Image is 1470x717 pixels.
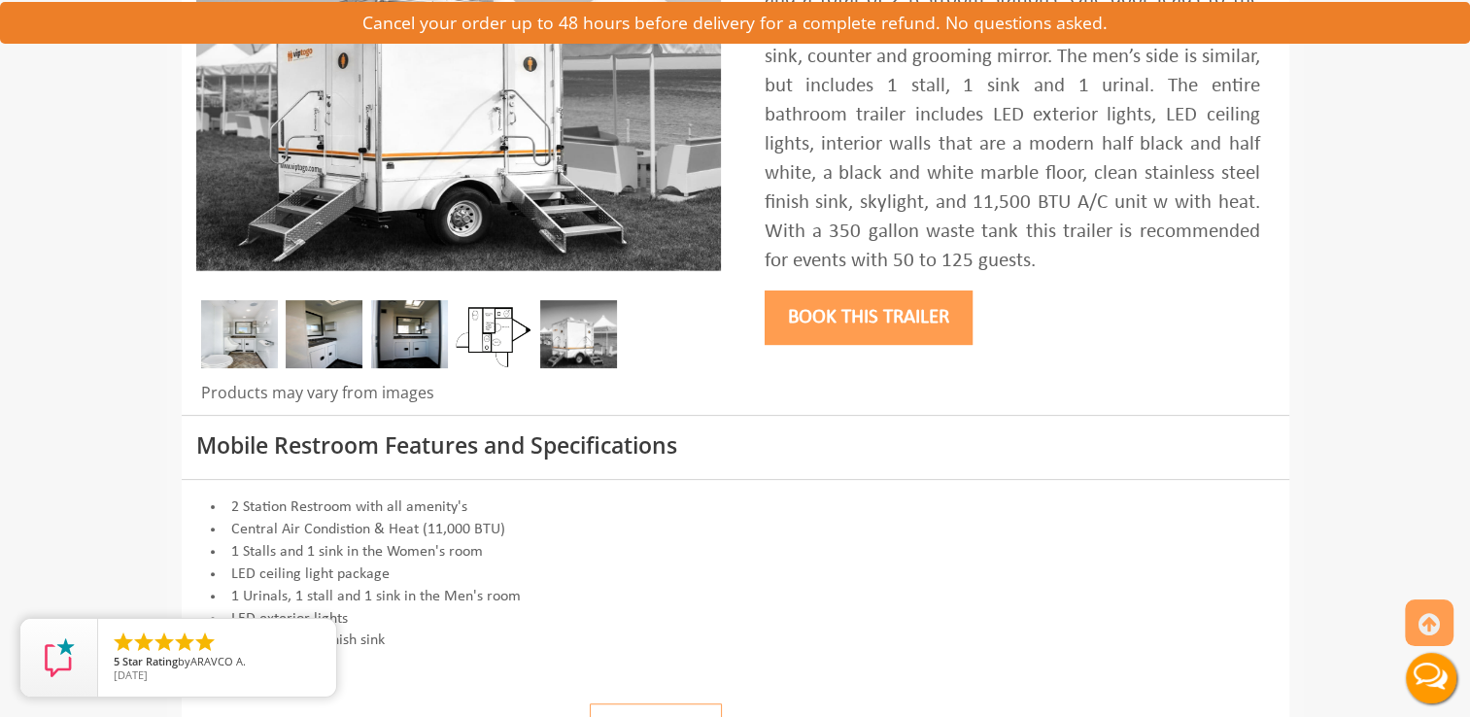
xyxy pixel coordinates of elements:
img: Review Rating [40,638,79,677]
span: ARAVCO A. [190,654,246,668]
img: DSC_0016_email [286,300,362,368]
li: Central Air Condistion & Heat (11,000 BTU) [196,519,1275,541]
li:  [112,631,135,654]
h3: Mobile Restroom Features and Specifications [196,433,1275,458]
button: Book this trailer [765,290,973,345]
span: by [114,656,321,669]
li: 1 Stalls and 1 sink in the Women's room [196,541,1275,563]
span: Star Rating [122,654,178,668]
li:  [153,631,176,654]
li:  [193,631,217,654]
li:  [132,631,155,654]
li:  [173,631,196,654]
li: Skylight [196,652,1275,674]
img: A mini restroom trailer with two separate stations and separate doors for males and females [540,300,617,368]
li: Stainless steel finish sink [196,630,1275,652]
span: 5 [114,654,120,668]
li: LED exterior lights [196,608,1275,631]
span: [DATE] [114,667,148,682]
img: Inside of complete restroom with a stall, a urinal, tissue holders, cabinets and mirror [201,300,278,368]
img: Floor Plan of 2 station Mini restroom with sink and toilet [456,300,532,368]
li: LED ceiling light package [196,563,1275,586]
li: 1 Urinals, 1 stall and 1 sink in the Men's room [196,586,1275,608]
div: Products may vary from images [196,382,721,415]
img: DSC_0004_email [371,300,448,368]
button: Live Chat [1392,639,1470,717]
li: 2 Station Restroom with all amenity's [196,496,1275,519]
